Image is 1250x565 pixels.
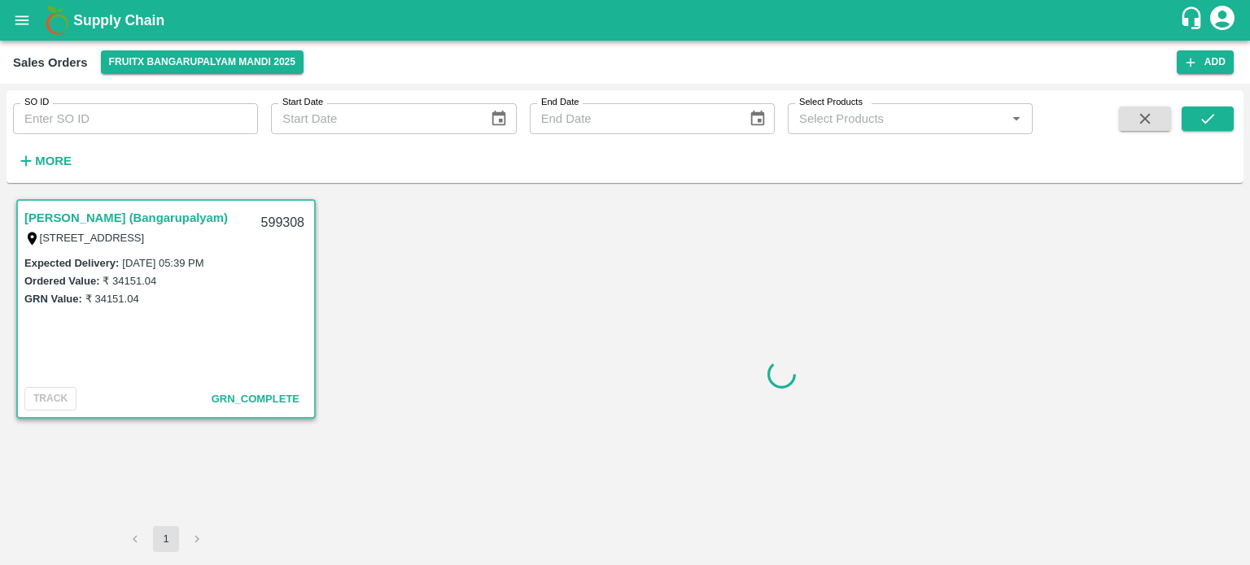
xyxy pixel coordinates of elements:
[251,204,314,242] div: 599308
[103,275,156,287] label: ₹ 34151.04
[85,293,139,305] label: ₹ 34151.04
[40,232,145,244] label: [STREET_ADDRESS]
[73,12,164,28] b: Supply Chain
[530,103,736,134] input: End Date
[120,526,212,552] nav: pagination navigation
[101,50,304,74] button: Select DC
[271,103,477,134] input: Start Date
[483,103,514,134] button: Choose date
[1179,6,1208,35] div: customer-support
[541,96,579,109] label: End Date
[793,108,1001,129] input: Select Products
[742,103,773,134] button: Choose date
[799,96,863,109] label: Select Products
[24,207,228,228] a: [PERSON_NAME] (Bangarupalyam)
[24,275,99,287] label: Ordered Value:
[3,2,41,39] button: open drawer
[1208,3,1237,37] div: account of current user
[41,4,73,37] img: logo
[24,96,49,109] label: SO ID
[122,257,203,269] label: [DATE] 05:39 PM
[73,9,1179,32] a: Supply Chain
[35,154,72,167] strong: More
[24,293,82,305] label: GRN Value:
[13,52,88,73] div: Sales Orders
[212,393,299,405] span: GRN_Complete
[13,147,76,175] button: More
[282,96,323,109] label: Start Date
[24,257,119,269] label: Expected Delivery :
[1177,50,1234,74] button: Add
[13,103,258,134] input: Enter SO ID
[153,526,179,552] button: page 1
[1006,108,1027,129] button: Open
